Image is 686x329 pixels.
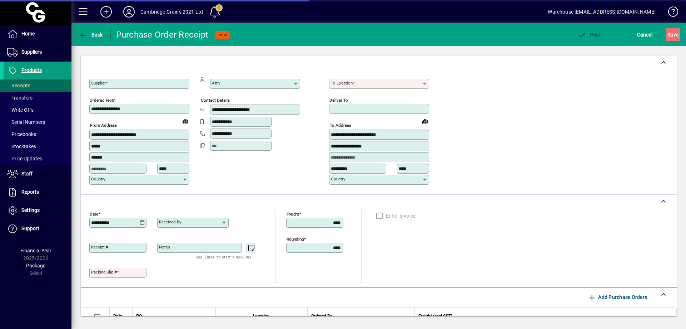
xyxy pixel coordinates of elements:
div: Date [113,312,129,320]
span: S [667,32,670,38]
mat-label: Packing Slip # [91,270,117,275]
mat-label: Rounding [287,236,304,241]
span: ave [667,29,678,40]
a: Receipts [4,79,71,92]
a: Reports [4,183,71,201]
span: Date [113,312,122,320]
span: Serial Numbers [7,119,45,125]
mat-label: Supplier [91,81,106,86]
span: Transfers [7,95,33,101]
button: Cancel [635,28,655,41]
div: Ordered By [311,312,411,320]
span: Support [21,226,39,231]
mat-label: Receipt # [91,245,108,250]
button: Add Purchase Orders [585,291,650,304]
a: Knowledge Base [663,1,677,25]
a: Pricebooks [4,128,71,140]
a: View on map [419,115,431,127]
a: Suppliers [4,43,71,61]
span: Suppliers [21,49,42,55]
mat-label: Date [90,211,98,216]
button: Post [576,28,602,41]
div: Purchase Order Receipt [116,29,209,40]
div: Freight (excl GST) [418,312,667,320]
a: Write Offs [4,104,71,116]
span: Add Purchase Orders [588,291,647,303]
span: Products [21,67,42,73]
span: Financial Year [20,248,51,253]
mat-label: Deliver To [329,98,348,103]
span: Pricebooks [7,131,36,137]
a: Stocktakes [4,140,71,153]
a: Home [4,25,71,43]
a: Transfers [4,92,71,104]
mat-label: Country [331,176,345,182]
span: Freight (excl GST) [418,312,452,320]
a: Support [4,220,71,238]
span: Price Updates [7,156,42,161]
span: Staff [21,171,33,176]
button: Save [666,28,680,41]
mat-label: Freight [287,211,299,216]
span: Location [253,312,270,320]
div: PO [136,312,212,320]
div: Warehouse [EMAIL_ADDRESS][DOMAIN_NAME] [548,6,656,18]
a: Staff [4,165,71,183]
mat-label: Attn [212,81,220,86]
span: Receipts [7,83,30,88]
span: Ordered By [311,312,332,320]
mat-label: Notes [159,245,170,250]
div: Cambridge Grains 2021 Ltd [140,6,203,18]
span: Home [21,31,35,37]
span: Cancel [637,29,653,40]
mat-label: To location [331,81,353,86]
a: Serial Numbers [4,116,71,128]
a: Settings [4,202,71,219]
a: View on map [180,115,191,127]
span: ost [577,32,601,38]
button: Profile [118,5,140,18]
button: Add [95,5,118,18]
span: Back [79,32,103,38]
span: Package [26,263,45,268]
span: P [590,32,593,38]
mat-hint: Use 'Enter' to start a new line [195,253,252,261]
button: Back [77,28,105,41]
span: Stocktakes [7,144,36,149]
mat-label: Received by [159,219,181,224]
a: Price Updates [4,153,71,165]
mat-label: Ordered from [90,98,115,103]
span: Reports [21,189,39,195]
app-page-header-button: Back [71,28,111,41]
span: PO [136,312,142,320]
span: Settings [21,207,40,213]
mat-label: Country [91,176,105,182]
span: NEW [218,33,227,37]
span: Write Offs [7,107,34,113]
